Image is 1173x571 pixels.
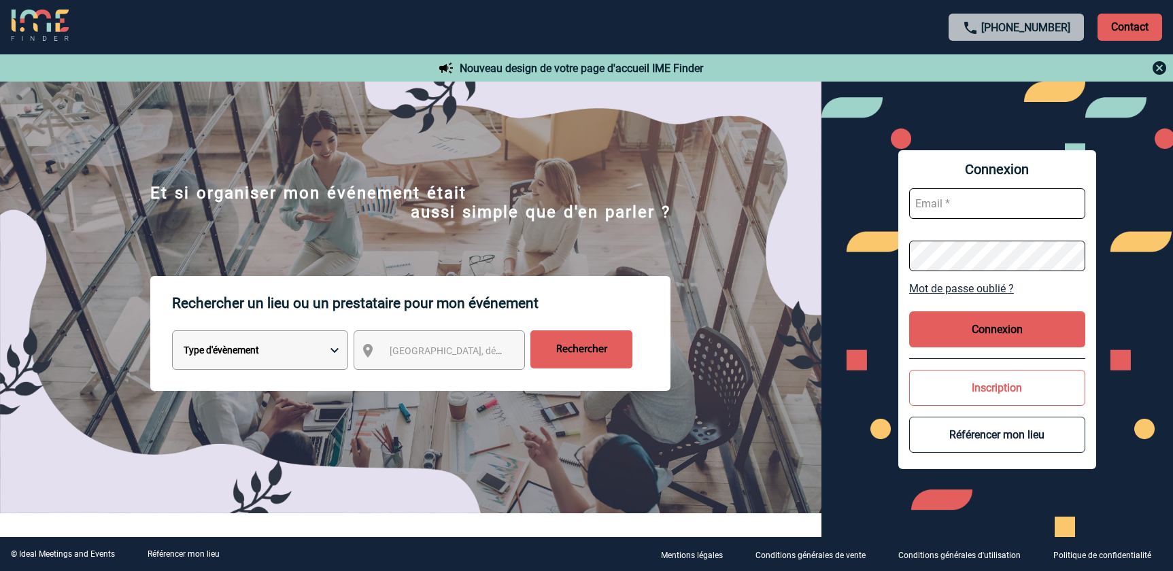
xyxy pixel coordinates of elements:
p: Conditions générales d'utilisation [898,551,1021,560]
a: Conditions générales d'utilisation [887,548,1042,561]
p: Rechercher un lieu ou un prestataire pour mon événement [172,276,670,330]
input: Rechercher [530,330,632,368]
a: Mot de passe oublié ? [909,282,1085,295]
button: Référencer mon lieu [909,417,1085,453]
a: Mentions légales [650,548,745,561]
div: © Ideal Meetings and Events [11,549,115,559]
p: Mentions légales [661,551,723,560]
p: Conditions générales de vente [755,551,866,560]
a: [PHONE_NUMBER] [981,21,1070,34]
a: Référencer mon lieu [148,549,220,559]
a: Conditions générales de vente [745,548,887,561]
a: Politique de confidentialité [1042,548,1173,561]
span: Connexion [909,161,1085,177]
input: Email * [909,188,1085,219]
p: Contact [1098,14,1162,41]
button: Inscription [909,370,1085,406]
button: Connexion [909,311,1085,347]
p: Politique de confidentialité [1053,551,1151,560]
span: [GEOGRAPHIC_DATA], département, région... [390,345,579,356]
img: call-24-px.png [962,20,979,36]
